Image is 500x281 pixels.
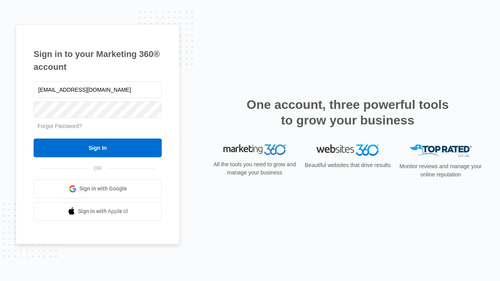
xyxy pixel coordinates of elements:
[34,202,162,221] a: Sign in with Apple Id
[78,207,128,215] span: Sign in with Apple Id
[37,123,82,129] a: Forgot Password?
[34,180,162,198] a: Sign in with Google
[34,139,162,157] input: Sign In
[244,97,451,128] h2: One account, three powerful tools to grow your business
[409,144,472,157] img: Top Rated Local
[34,82,162,98] input: Email
[397,162,484,179] p: Monitor reviews and manage your online reputation
[79,185,127,193] span: Sign in with Google
[88,164,107,173] span: OR
[316,144,379,156] img: Websites 360
[304,161,391,169] p: Beautiful websites that drive results
[211,160,298,177] p: All the tools you need to grow and manage your business
[34,48,162,73] h1: Sign in to your Marketing 360® account
[223,144,286,155] img: Marketing 360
